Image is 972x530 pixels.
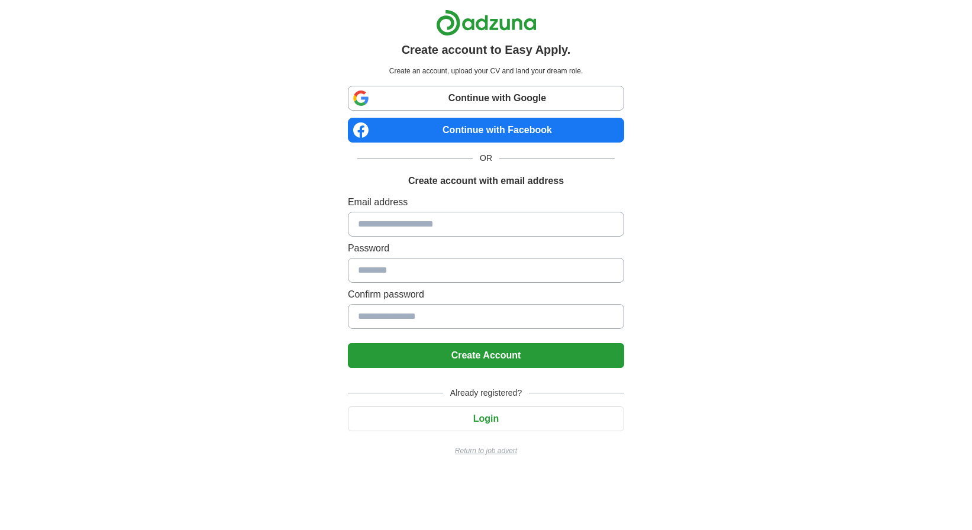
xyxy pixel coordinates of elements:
label: Confirm password [348,287,624,302]
h1: Create account with email address [408,174,564,188]
img: Adzuna logo [436,9,537,36]
a: Return to job advert [348,445,624,456]
a: Continue with Facebook [348,118,624,143]
button: Login [348,406,624,431]
a: Login [348,413,624,424]
button: Create Account [348,343,624,368]
label: Email address [348,195,624,209]
p: Create an account, upload your CV and land your dream role. [350,66,622,76]
h1: Create account to Easy Apply. [402,41,571,59]
a: Continue with Google [348,86,624,111]
span: Already registered? [443,387,529,399]
span: OR [473,152,499,164]
label: Password [348,241,624,256]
